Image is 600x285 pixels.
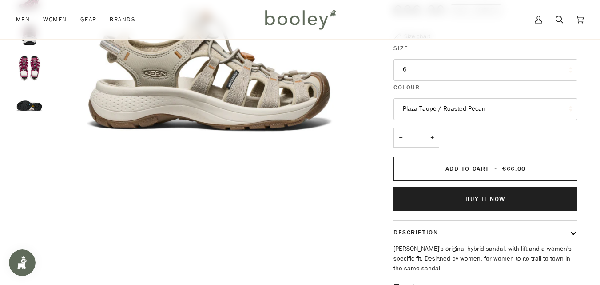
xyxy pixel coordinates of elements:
span: Men [16,15,30,24]
p: [PERSON_NAME]'s original hybrid sandal, with lift and a women's-specific fit. Designed by women, ... [393,244,577,273]
span: Brands [110,15,135,24]
iframe: Button to open loyalty program pop-up [9,249,36,276]
button: Buy it now [393,187,577,211]
button: 6 [393,59,577,81]
button: Description [393,221,577,244]
button: Add to Cart • €66.00 [393,157,577,181]
span: €66.00 [502,165,525,173]
img: Keen Women's Astoria West Sandals Beaujolais / Star White - Booley Galway [16,89,43,116]
button: + [425,128,439,148]
span: Add to Cart [445,165,489,173]
button: Plaza Taupe / Roasted Pecan [393,98,577,120]
span: Colour [393,83,420,92]
span: Size [393,44,408,53]
img: Keen Women's Astoria West Sandals Beaujolais / Star White - Booley Galway [16,55,43,81]
span: Women [43,15,67,24]
input: Quantity [393,128,439,148]
img: Booley [261,7,339,32]
button: − [393,128,408,148]
span: • [492,165,500,173]
span: Gear [80,15,97,24]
